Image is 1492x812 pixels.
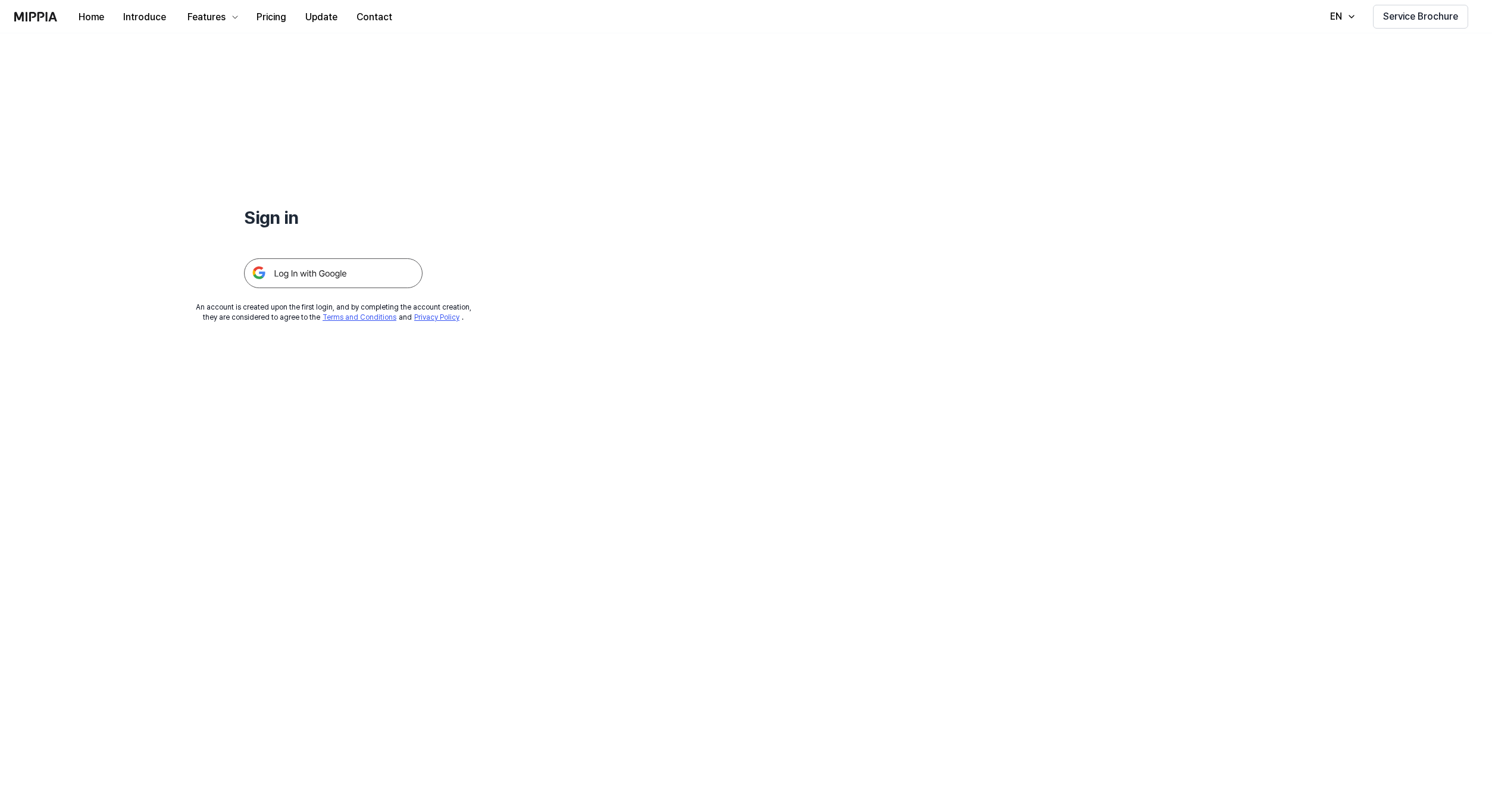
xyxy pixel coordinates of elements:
img: 구글 로그인 버튼 [244,258,423,288]
button: Pricing [247,5,296,29]
button: Service Brochure [1373,5,1468,29]
button: Contact [347,5,402,29]
h1: Sign in [244,205,423,230]
button: Features [176,5,247,29]
button: EN [1318,5,1363,29]
button: Update [296,5,347,29]
button: Home [69,5,114,29]
a: Privacy Policy [414,313,459,321]
button: Introduce [114,5,176,29]
div: EN [1328,10,1344,24]
a: Terms and Conditions [323,313,396,321]
a: Update [296,1,347,33]
img: logo [14,12,57,21]
div: Features [185,10,228,24]
div: An account is created upon the first login, and by completing the account creation, they are cons... [196,302,471,323]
